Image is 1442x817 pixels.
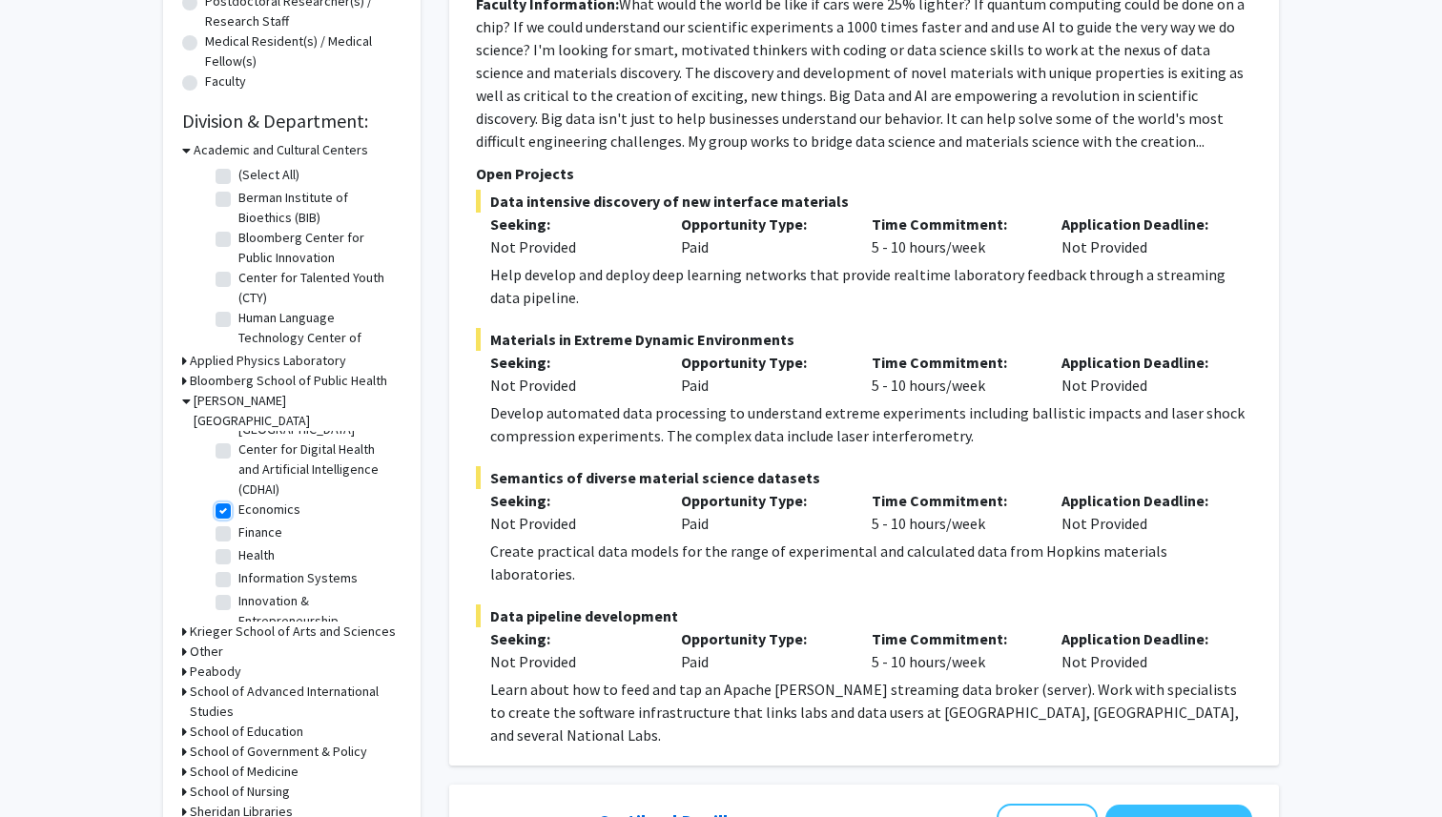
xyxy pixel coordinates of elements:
iframe: Chat [14,731,81,803]
span: Data pipeline development [476,604,1252,627]
div: 5 - 10 hours/week [857,489,1048,535]
div: Not Provided [1047,627,1238,673]
label: Information Systems [238,568,358,588]
div: 5 - 10 hours/week [857,351,1048,397]
label: Bloomberg Center for Public Innovation [238,228,397,268]
span: Materials in Extreme Dynamic Environments [476,328,1252,351]
p: Application Deadline: [1061,489,1224,512]
span: Semantics of diverse material science datasets [476,466,1252,489]
label: Health [238,545,275,565]
label: Center for Digital Health and Artificial Intelligence (CDHAI) [238,439,397,500]
label: Human Language Technology Center of Excellence (HLTCOE) [238,308,397,368]
label: (Select All) [238,165,299,185]
h3: Peabody [190,662,241,682]
div: 5 - 10 hours/week [857,213,1048,258]
label: Economics [238,500,300,520]
p: Open Projects [476,162,1252,185]
div: Not Provided [490,374,652,397]
div: Help develop and deploy deep learning networks that provide realtime laboratory feedback through ... [490,263,1252,309]
h3: Other [190,642,223,662]
label: Medical Resident(s) / Medical Fellow(s) [205,31,402,71]
p: Opportunity Type: [681,351,843,374]
p: Opportunity Type: [681,213,843,235]
p: Time Commitment: [872,351,1034,374]
p: Application Deadline: [1061,351,1224,374]
div: Paid [667,213,857,258]
p: Opportunity Type: [681,489,843,512]
h3: School of Nursing [190,782,290,802]
label: Finance [238,522,282,542]
div: Create practical data models for the range of experimental and calculated data from Hopkins mater... [490,540,1252,585]
div: Learn about how to feed and tap an Apache [PERSON_NAME] streaming data broker (server). Work with... [490,678,1252,746]
div: Develop automated data processing to understand extreme experiments including ballistic impacts a... [490,401,1252,447]
p: Application Deadline: [1061,627,1224,650]
p: Time Commitment: [872,489,1034,512]
h3: Academic and Cultural Centers [194,140,368,160]
label: Center for Talented Youth (CTY) [238,268,397,308]
div: Not Provided [1047,213,1238,258]
h3: Bloomberg School of Public Health [190,371,387,391]
label: Faculty [205,71,246,92]
p: Opportunity Type: [681,627,843,650]
div: Paid [667,351,857,397]
p: Time Commitment: [872,627,1034,650]
h3: School of Advanced International Studies [190,682,402,722]
h3: School of Medicine [190,762,299,782]
p: Seeking: [490,627,652,650]
h3: Krieger School of Arts and Sciences [190,622,396,642]
h3: [PERSON_NAME][GEOGRAPHIC_DATA] [194,391,402,431]
div: Not Provided [490,235,652,258]
p: Time Commitment: [872,213,1034,235]
div: Paid [667,489,857,535]
h3: Applied Physics Laboratory [190,351,346,371]
div: Not Provided [490,512,652,535]
div: 5 - 10 hours/week [857,627,1048,673]
p: Seeking: [490,213,652,235]
h3: School of Education [190,722,303,742]
span: Data intensive discovery of new interface materials [476,190,1252,213]
div: Not Provided [1047,489,1238,535]
label: Innovation & Entrepreneurship [238,591,397,631]
div: Not Provided [1047,351,1238,397]
p: Seeking: [490,351,652,374]
p: Seeking: [490,489,652,512]
p: Application Deadline: [1061,213,1224,235]
h2: Division & Department: [182,110,402,133]
div: Not Provided [490,650,652,673]
label: Berman Institute of Bioethics (BIB) [238,188,397,228]
div: Paid [667,627,857,673]
h3: School of Government & Policy [190,742,367,762]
